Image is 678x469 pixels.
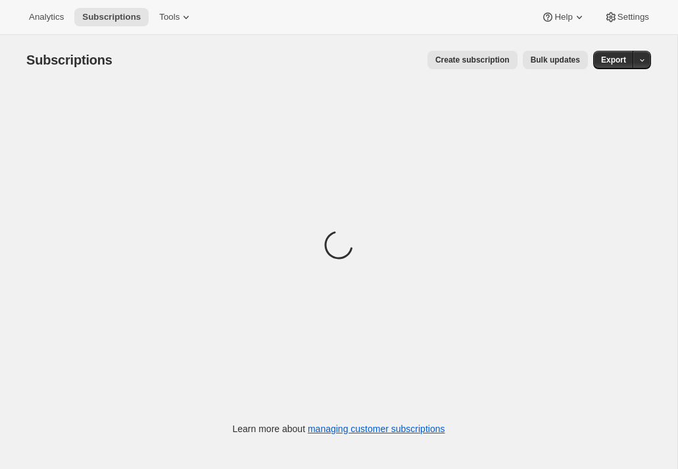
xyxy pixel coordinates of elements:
span: Export [601,55,626,65]
p: Learn more about [233,422,445,435]
span: Subscriptions [82,12,141,22]
a: managing customer subscriptions [308,424,445,434]
span: Tools [159,12,180,22]
span: Help [554,12,572,22]
button: Create subscription [427,51,518,69]
button: Settings [596,8,657,26]
span: Bulk updates [531,55,580,65]
button: Help [533,8,593,26]
button: Subscriptions [74,8,149,26]
span: Settings [617,12,649,22]
span: Subscriptions [26,53,112,67]
button: Bulk updates [523,51,588,69]
button: Tools [151,8,201,26]
button: Export [593,51,634,69]
span: Analytics [29,12,64,22]
button: Analytics [21,8,72,26]
span: Create subscription [435,55,510,65]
